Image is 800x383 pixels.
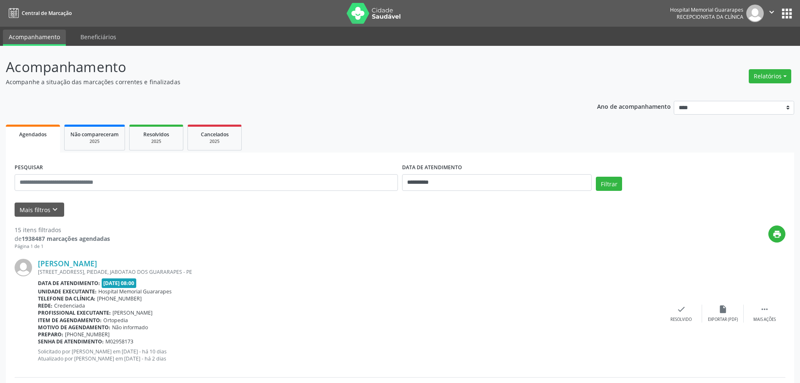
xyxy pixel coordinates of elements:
[718,305,727,314] i: insert_drive_file
[6,78,557,86] p: Acompanhe a situação das marcações correntes e finalizadas
[15,259,32,276] img: img
[760,305,769,314] i: 
[15,203,64,217] button: Mais filtroskeyboard_arrow_down
[38,280,100,287] b: Data de atendimento:
[38,302,52,309] b: Rede:
[15,243,110,250] div: Página 1 de 1
[38,259,97,268] a: [PERSON_NAME]
[6,6,72,20] a: Central de Marcação
[38,309,111,316] b: Profissional executante:
[105,338,133,345] span: M02958173
[103,317,128,324] span: Ortopedia
[22,10,72,17] span: Central de Marcação
[15,225,110,234] div: 15 itens filtrados
[22,235,110,243] strong: 1938487 marcações agendadas
[38,324,110,331] b: Motivo de agendamento:
[772,230,782,239] i: print
[19,131,47,138] span: Agendados
[749,69,791,83] button: Relatórios
[746,5,764,22] img: img
[194,138,235,145] div: 2025
[70,131,119,138] span: Não compareceram
[143,131,169,138] span: Resolvidos
[112,324,148,331] span: Não informado
[54,302,85,309] span: Credenciada
[767,8,776,17] i: 
[102,278,137,288] span: [DATE] 08:00
[135,138,177,145] div: 2025
[402,161,462,174] label: DATA DE ATENDIMENTO
[38,288,97,295] b: Unidade executante:
[38,295,95,302] b: Telefone da clínica:
[597,101,671,111] p: Ano de acompanhamento
[768,225,785,243] button: print
[38,268,660,275] div: [STREET_ADDRESS], PIEDADE, JABOATAO DOS GUARARAPES - PE
[38,317,102,324] b: Item de agendamento:
[780,6,794,21] button: apps
[70,138,119,145] div: 2025
[112,309,152,316] span: [PERSON_NAME]
[201,131,229,138] span: Cancelados
[38,331,63,338] b: Preparo:
[38,338,104,345] b: Senha de atendimento:
[764,5,780,22] button: 
[15,161,43,174] label: PESQUISAR
[670,317,692,323] div: Resolvido
[677,13,743,20] span: Recepcionista da clínica
[753,317,776,323] div: Mais ações
[65,331,110,338] span: [PHONE_NUMBER]
[75,30,122,44] a: Beneficiários
[38,348,660,362] p: Solicitado por [PERSON_NAME] em [DATE] - há 10 dias Atualizado por [PERSON_NAME] em [DATE] - há 2...
[6,57,557,78] p: Acompanhamento
[708,317,738,323] div: Exportar (PDF)
[98,288,172,295] span: Hospital Memorial Guararapes
[596,177,622,191] button: Filtrar
[677,305,686,314] i: check
[3,30,66,46] a: Acompanhamento
[15,234,110,243] div: de
[670,6,743,13] div: Hospital Memorial Guararapes
[50,205,60,214] i: keyboard_arrow_down
[97,295,142,302] span: [PHONE_NUMBER]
